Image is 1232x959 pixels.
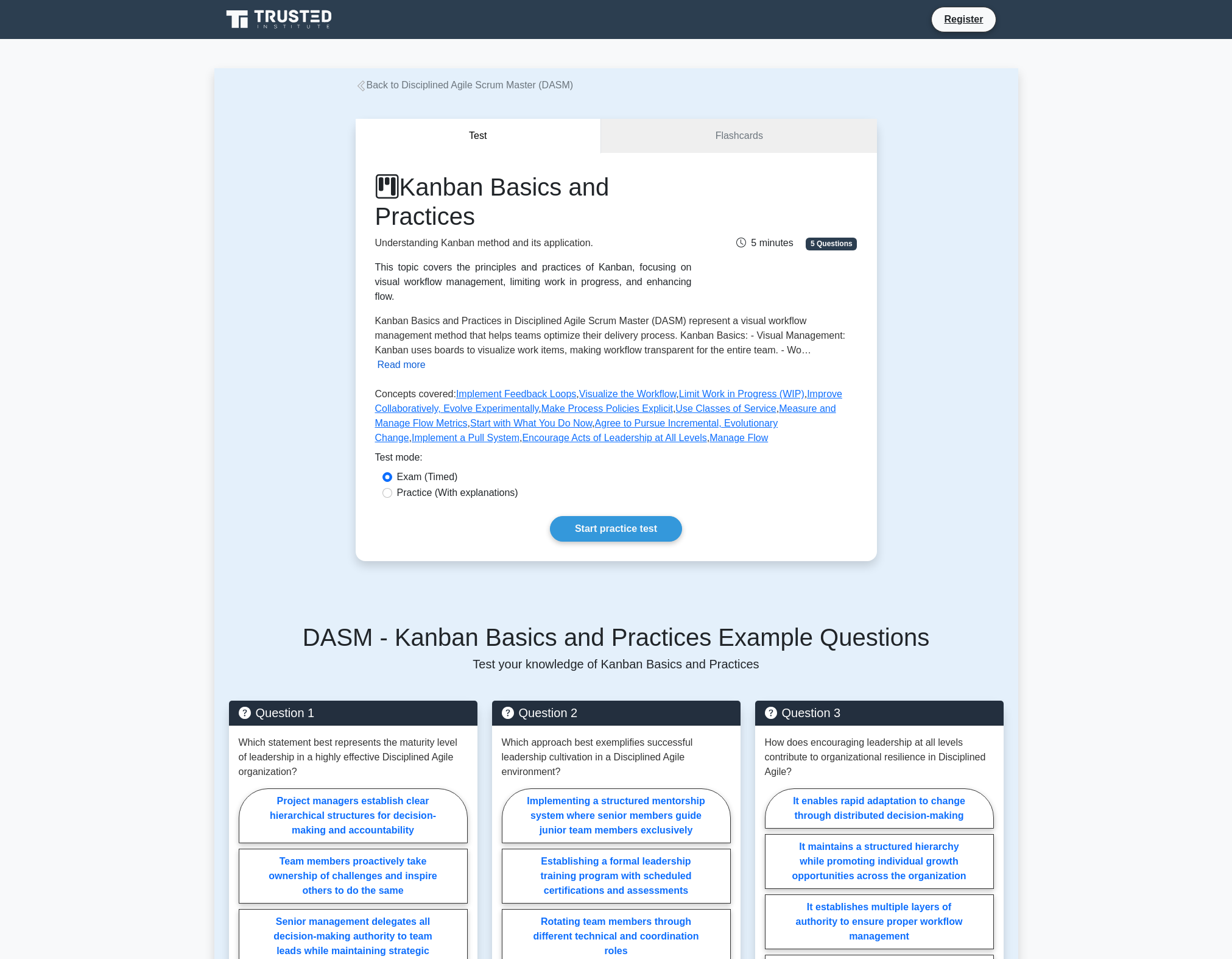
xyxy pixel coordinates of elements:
span: 5 Questions [806,238,857,250]
span: 5 minutes [736,238,793,248]
h5: Question 1 [239,706,468,720]
label: Project managers establish clear hierarchical structures for decision-making and accountability [239,788,468,843]
a: Back to Disciplined Agile Scrum Master (DASM) [356,80,574,90]
a: Limit Work in Progress (WIP) [679,389,804,399]
a: Manage Flow [709,433,768,443]
h5: Question 2 [502,706,731,720]
h5: Question 3 [765,706,994,720]
h1: Kanban Basics and Practices [375,172,692,231]
p: Test your knowledge of Kanban Basics and Practices [229,657,1004,671]
p: Understanding Kanban method and its application. [375,236,692,250]
a: Visualize the Workflow [579,389,676,399]
p: Which statement best represents the maturity level of leadership in a highly effective Discipline... [239,735,468,779]
a: Start practice test [550,516,682,542]
span: Kanban Basics and Practices in Disciplined Agile Scrum Master (DASM) represent a visual workflow ... [375,316,846,355]
label: Exam (Timed) [397,470,458,484]
label: Implementing a structured mentorship system where senior members guide junior team members exclus... [502,788,731,843]
a: Start with What You Do Now [470,418,592,428]
a: Register [937,12,990,27]
label: Practice (With explanations) [397,486,518,500]
a: Flashcards [601,119,876,154]
a: Use Classes of Service [675,403,776,414]
button: Read more [378,358,426,372]
label: It maintains a structured hierarchy while promoting individual growth opportunities across the or... [765,834,994,889]
div: Test mode: [375,450,857,470]
a: Encourage Acts of Leadership at All Levels [522,433,706,443]
a: Implement Feedback Loops [456,389,576,399]
div: This topic covers the principles and practices of Kanban, focusing on visual workflow management,... [375,260,692,304]
button: Test [356,119,602,154]
label: Establishing a formal leadership training program with scheduled certifications and assessments [502,849,731,904]
a: Implement a Pull System [412,433,519,443]
p: Which approach best exemplifies successful leadership cultivation in a Disciplined Agile environm... [502,735,731,779]
p: Concepts covered: , , , , , , , , , , , [375,387,857,450]
h5: DASM - Kanban Basics and Practices Example Questions [229,623,1004,652]
a: Make Process Policies Explicit [541,403,673,414]
label: It establishes multiple layers of authority to ensure proper workflow management [765,894,994,949]
label: Team members proactively take ownership of challenges and inspire others to do the same [239,849,468,904]
p: How does encouraging leadership at all levels contribute to organizational resilience in Discipli... [765,735,994,779]
label: It enables rapid adaptation to change through distributed decision-making [765,788,994,829]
